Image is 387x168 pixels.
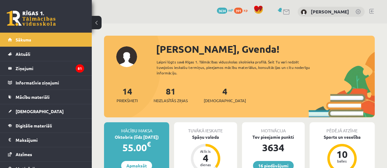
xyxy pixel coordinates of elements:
[104,140,169,155] div: 55.00
[8,33,84,47] a: Sākums
[16,51,30,57] span: Aktuāli
[217,8,227,14] span: 3634
[333,149,351,159] div: 10
[156,42,375,56] div: [PERSON_NAME], Gvenda!
[16,152,32,157] span: Atzīmes
[16,61,84,75] legend: Ziņojumi
[242,140,305,155] div: 3634
[242,122,305,134] div: Motivācija
[157,59,319,76] div: Laipni lūgts savā Rīgas 1. Tālmācības vidusskolas skolnieka profilā. Šeit Tu vari redzēt tuvojošo...
[104,122,169,134] div: Mācību maksa
[196,149,215,153] div: Atlicis
[8,47,84,61] a: Aktuāli
[16,76,84,90] legend: Informatīvie ziņojumi
[8,147,84,161] a: Atzīmes
[333,159,351,163] div: balles
[117,98,138,104] span: Priekšmeti
[154,98,188,104] span: Neizlasītās ziņas
[104,134,169,140] div: Oktobris (līdz [DATE])
[8,61,84,75] a: Ziņojumi81
[244,8,247,13] span: xp
[310,122,375,134] div: Pēdējā atzīme
[196,163,215,166] div: dienas
[204,98,246,104] span: [DEMOGRAPHIC_DATA]
[196,153,215,163] div: 4
[8,119,84,133] a: Digitālie materiāli
[204,86,246,104] a: 4[DEMOGRAPHIC_DATA]
[242,134,305,140] div: Tev pieejamie punkti
[154,86,188,104] a: 81Neizlasītās ziņas
[16,123,52,128] span: Digitālie materiāli
[16,37,31,42] span: Sākums
[147,140,151,148] span: €
[228,8,233,13] span: mP
[8,90,84,104] a: Mācību materiāli
[234,8,243,14] span: 391
[7,11,56,26] a: Rīgas 1. Tālmācības vidusskola
[234,8,251,13] a: 391 xp
[8,76,84,90] a: Informatīvie ziņojumi
[310,134,375,140] div: Sports un veselība
[174,134,237,140] div: Spāņu valoda
[8,133,84,147] a: Maksājumi
[76,64,84,73] i: 81
[174,122,237,134] div: Tuvākā ieskaite
[117,86,138,104] a: 14Priekšmeti
[217,8,233,13] a: 3634 mP
[16,109,64,114] span: [DEMOGRAPHIC_DATA]
[8,104,84,118] a: [DEMOGRAPHIC_DATA]
[311,9,349,15] a: [PERSON_NAME]
[16,94,50,100] span: Mācību materiāli
[301,9,307,15] img: Gvenda Liepiņa
[16,133,84,147] legend: Maksājumi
